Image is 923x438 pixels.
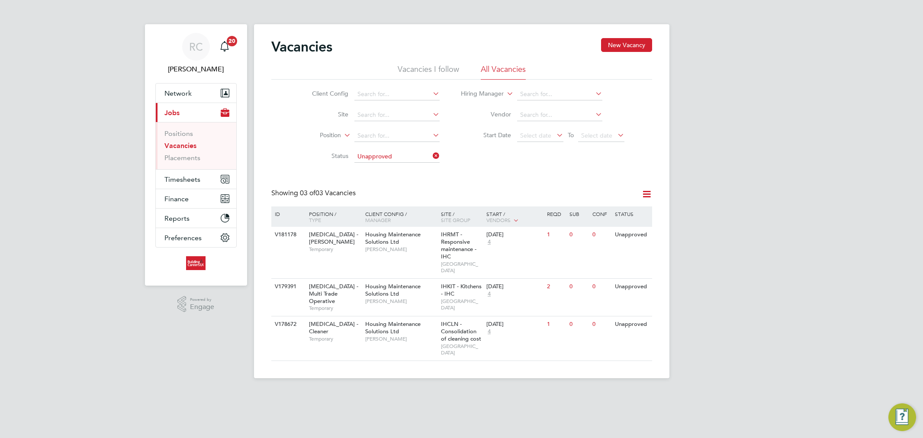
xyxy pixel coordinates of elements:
button: Preferences [156,228,236,247]
li: All Vacancies [481,64,526,80]
label: Site [299,110,348,118]
li: Vacancies I follow [398,64,459,80]
div: Conf [590,206,613,221]
button: Engage Resource Center [888,403,916,431]
span: [MEDICAL_DATA] - Cleaner [309,320,358,335]
span: To [565,129,576,141]
div: Position / [302,206,363,227]
span: [PERSON_NAME] [365,335,437,342]
button: Reports [156,209,236,228]
label: Hiring Manager [454,90,504,98]
a: Positions [164,129,193,138]
span: Finance [164,195,189,203]
span: [MEDICAL_DATA] - [PERSON_NAME] [309,231,358,245]
span: [GEOGRAPHIC_DATA] [441,343,482,356]
span: Temporary [309,335,361,342]
div: Unapproved [613,316,650,332]
input: Search for... [354,109,440,121]
div: 0 [590,279,613,295]
div: Jobs [156,122,236,169]
span: 4 [486,238,492,246]
div: ID [273,206,303,221]
span: Select date [581,132,612,139]
input: Search for... [354,88,440,100]
span: 4 [486,290,492,298]
label: Status [299,152,348,160]
div: 0 [567,279,590,295]
div: 1 [545,227,567,243]
div: V181178 [273,227,303,243]
span: Housing Maintenance Solutions Ltd [365,231,421,245]
div: V179391 [273,279,303,295]
span: Reports [164,214,190,222]
span: RC [189,41,203,52]
span: [PERSON_NAME] [365,246,437,253]
span: Manager [365,216,391,223]
span: Site Group [441,216,470,223]
span: [PERSON_NAME] [365,298,437,305]
div: V178672 [273,316,303,332]
div: 1 [545,316,567,332]
div: Client Config / [363,206,439,227]
span: Type [309,216,321,223]
label: Client Config [299,90,348,97]
span: Temporary [309,305,361,312]
div: 2 [545,279,567,295]
span: Housing Maintenance Solutions Ltd [365,320,421,335]
span: IHKIT - Kitchens - IHC [441,283,482,297]
div: Unapproved [613,279,650,295]
button: Finance [156,189,236,208]
div: Showing [271,189,357,198]
span: Timesheets [164,175,200,184]
label: Vendor [461,110,511,118]
span: Network [164,89,192,97]
div: Sub [567,206,590,221]
a: Powered byEngage [177,296,214,312]
div: Site / [439,206,484,227]
button: Timesheets [156,170,236,189]
a: Go to home page [155,256,237,270]
span: Temporary [309,246,361,253]
input: Search for... [354,130,440,142]
a: Placements [164,154,200,162]
span: [GEOGRAPHIC_DATA] [441,298,482,311]
span: IHCLN - Consolidation of cleaning cost [441,320,481,342]
a: 20 [216,33,233,61]
input: Search for... [517,109,602,121]
span: 20 [227,36,237,46]
button: Jobs [156,103,236,122]
span: Jobs [164,109,180,117]
input: Search for... [517,88,602,100]
div: 0 [590,316,613,332]
span: 03 Vacancies [300,189,356,197]
div: [DATE] [486,283,543,290]
div: Status [613,206,650,221]
div: Unapproved [613,227,650,243]
div: [DATE] [486,231,543,238]
span: Housing Maintenance Solutions Ltd [365,283,421,297]
a: Vacancies [164,142,196,150]
span: IHRMT - Responsive maintenance - IHC [441,231,476,260]
span: Vendors [486,216,511,223]
nav: Main navigation [145,24,247,286]
div: 0 [567,227,590,243]
h2: Vacancies [271,38,332,55]
span: Powered by [190,296,214,303]
span: 4 [486,328,492,335]
label: Start Date [461,131,511,139]
div: 0 [590,227,613,243]
span: 03 of [300,189,315,197]
input: Select one [354,151,440,163]
div: [DATE] [486,321,543,328]
span: Preferences [164,234,202,242]
a: RC[PERSON_NAME] [155,33,237,74]
span: [MEDICAL_DATA] - Multi Trade Operative [309,283,358,305]
div: 0 [567,316,590,332]
span: Engage [190,303,214,311]
button: Network [156,84,236,103]
label: Position [291,131,341,140]
span: [GEOGRAPHIC_DATA] [441,261,482,274]
img: buildingcareersuk-logo-retina.png [186,256,206,270]
div: Start / [484,206,545,228]
div: Reqd [545,206,567,221]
